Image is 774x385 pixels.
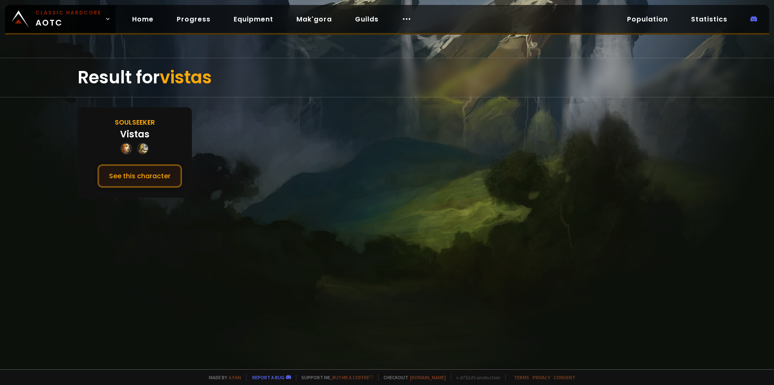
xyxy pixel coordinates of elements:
a: Home [125,11,160,28]
div: Vistas [120,128,149,141]
div: Result for [78,58,697,97]
span: vistas [160,65,212,90]
button: See this character [97,164,182,188]
span: v. d752d5 - production [451,374,500,380]
a: Report a bug [252,374,284,380]
a: Privacy [533,374,550,380]
a: a fan [229,374,241,380]
div: Soulseeker [115,117,155,128]
a: Population [620,11,675,28]
a: Classic HardcoreAOTC [5,5,116,33]
a: Consent [554,374,575,380]
span: AOTC [36,9,102,29]
span: Support me, [296,374,373,380]
a: Progress [170,11,217,28]
a: Guilds [348,11,385,28]
a: Buy me a coffee [332,374,373,380]
small: Classic Hardcore [36,9,102,17]
span: Checkout [378,374,446,380]
a: Statistics [684,11,734,28]
a: Terms [514,374,529,380]
a: Mak'gora [290,11,338,28]
a: Equipment [227,11,280,28]
span: Made by [204,374,241,380]
a: [DOMAIN_NAME] [410,374,446,380]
